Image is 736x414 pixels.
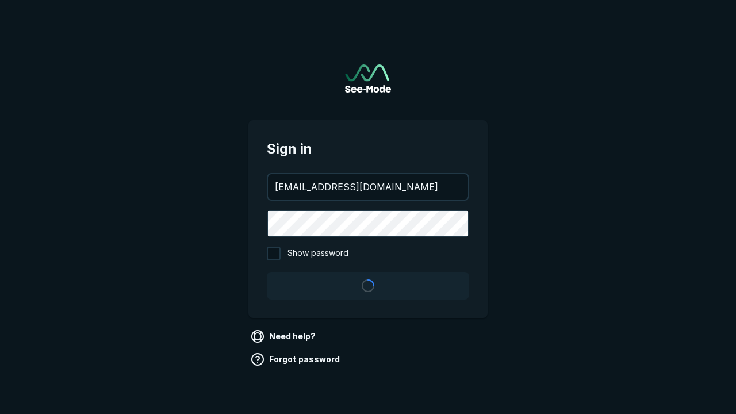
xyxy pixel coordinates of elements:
span: Sign in [267,139,469,159]
span: Show password [287,247,348,260]
a: Forgot password [248,350,344,369]
a: Need help? [248,327,320,346]
input: your@email.com [268,174,468,200]
a: Go to sign in [345,64,391,93]
img: See-Mode Logo [345,64,391,93]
